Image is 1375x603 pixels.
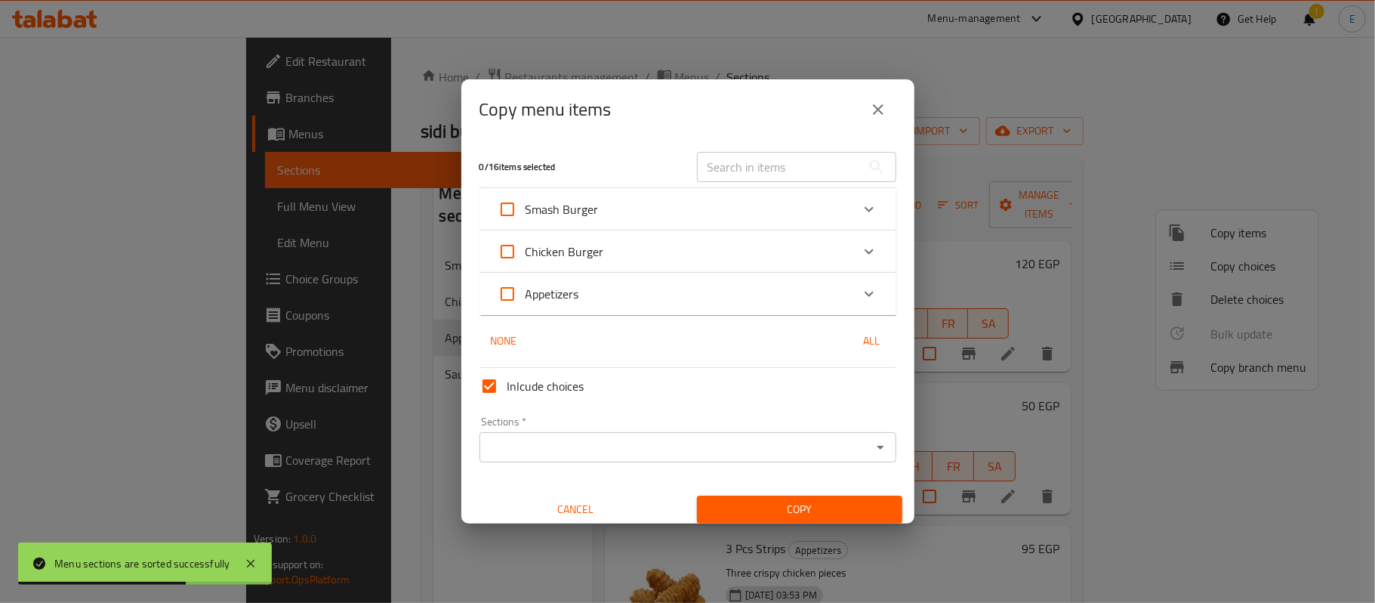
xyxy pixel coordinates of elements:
[489,191,599,227] label: Acknowledge
[860,91,896,128] button: close
[484,437,867,458] input: Select section
[507,377,584,395] span: Inlcude choices
[479,230,896,273] div: Expand
[479,273,896,315] div: Expand
[489,276,579,312] label: Acknowledge
[486,332,522,351] span: None
[526,283,579,305] span: Appetizers
[526,240,604,263] span: Chicken Burger
[54,555,230,572] div: Menu sections are sorted successfully
[697,496,902,524] button: Copy
[870,437,891,458] button: Open
[848,327,896,355] button: All
[697,152,862,182] input: Search in items
[479,97,612,122] h2: Copy menu items
[526,198,599,221] span: Smash Burger
[479,161,679,174] h5: 0 / 16 items selected
[473,496,679,524] button: Cancel
[479,500,673,519] span: Cancel
[479,188,896,230] div: Expand
[854,332,890,351] span: All
[479,327,528,355] button: None
[489,233,604,270] label: Acknowledge
[709,500,890,519] span: Copy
